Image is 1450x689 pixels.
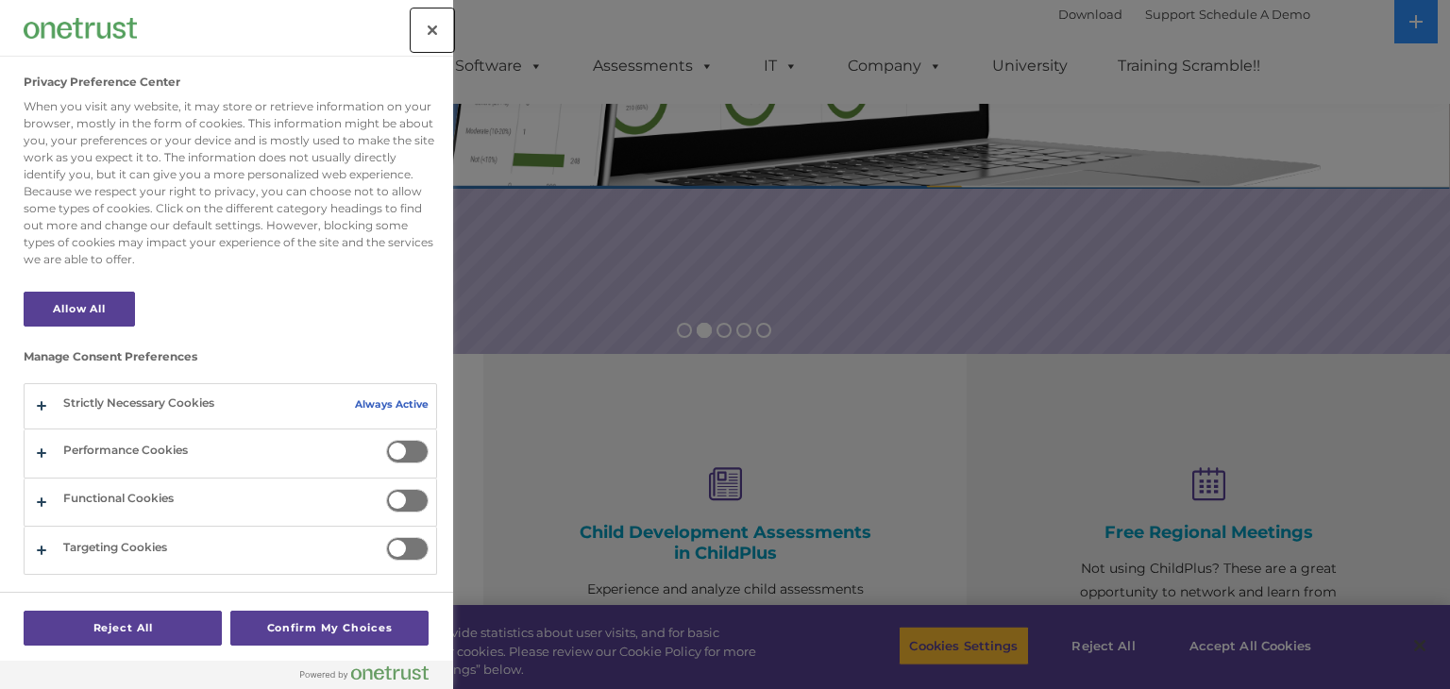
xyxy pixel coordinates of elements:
button: Allow All [24,292,135,327]
img: Powered by OneTrust Opens in a new Tab [300,665,429,681]
h2: Privacy Preference Center [24,76,180,89]
div: Company Logo [24,9,137,47]
button: Close [412,9,453,51]
button: Reject All [24,611,222,646]
h3: Manage Consent Preferences [24,350,437,373]
span: Last name [262,125,320,139]
a: Powered by OneTrust Opens in a new Tab [300,665,444,689]
div: When you visit any website, it may store or retrieve information on your browser, mostly in the f... [24,98,437,268]
span: Phone number [262,202,343,216]
button: Confirm My Choices [230,611,429,646]
img: Company Logo [24,18,137,38]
